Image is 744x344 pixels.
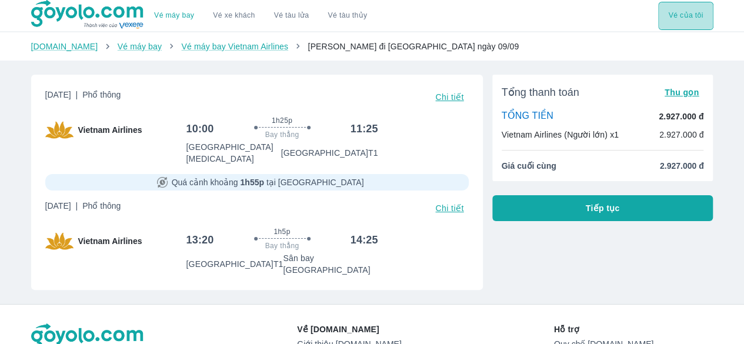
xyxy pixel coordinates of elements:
[308,42,519,51] span: [PERSON_NAME] đi [GEOGRAPHIC_DATA] ngày 09/09
[273,227,290,236] span: 1h5p
[213,11,255,20] a: Vé xe khách
[586,202,620,214] span: Tiếp tục
[45,200,121,216] span: [DATE]
[265,2,319,30] a: Vé tàu lửa
[186,141,281,165] p: [GEOGRAPHIC_DATA] [MEDICAL_DATA]
[240,178,263,187] strong: 1h55p
[76,90,78,99] span: |
[145,2,376,30] div: choose transportation mode
[265,130,299,139] span: Bay thẳng
[181,42,288,51] a: Vé máy bay Vietnam Airlines
[78,235,142,247] span: Vietnam Airlines
[82,90,121,99] span: Phổ thông
[186,233,214,247] h6: 13:20
[318,2,376,30] button: Vé tàu thủy
[431,200,468,216] button: Chi tiết
[272,116,292,125] span: 1h25p
[502,129,619,141] p: Vietnam Airlines (Người lớn) x1
[554,323,713,335] p: Hỗ trợ
[659,129,704,141] p: 2.927.000 đ
[186,122,214,136] h6: 10:00
[431,89,468,105] button: Chi tiết
[502,110,553,123] p: TỔNG TIỀN
[82,201,121,211] span: Phổ thông
[78,124,142,136] span: Vietnam Airlines
[660,84,704,101] button: Thu gọn
[659,111,703,122] p: 2.927.000 đ
[665,88,699,97] span: Thu gọn
[157,177,168,188] img: transit-icon
[502,160,556,172] span: Giá cuối cùng
[435,203,463,213] span: Chi tiết
[351,122,378,136] h6: 11:25
[31,41,713,52] nav: breadcrumb
[435,92,463,102] span: Chi tiết
[297,323,401,335] p: Về [DOMAIN_NAME]
[76,201,78,211] span: |
[154,11,194,20] a: Vé máy bay
[658,2,713,30] button: Vé của tôi
[172,176,364,188] span: Quá cảnh khoảng tại [GEOGRAPHIC_DATA]
[265,241,299,251] span: Bay thẳng
[658,2,713,30] div: choose transportation mode
[492,195,713,221] button: Tiếp tục
[31,42,98,51] a: [DOMAIN_NAME]
[283,252,378,276] p: Sân bay [GEOGRAPHIC_DATA]
[281,147,378,159] p: [GEOGRAPHIC_DATA] T1
[660,160,704,172] span: 2.927.000 đ
[351,233,378,247] h6: 14:25
[186,258,283,270] p: [GEOGRAPHIC_DATA] T1
[118,42,162,51] a: Vé máy bay
[45,89,121,105] span: [DATE]
[502,85,579,99] span: Tổng thanh toán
